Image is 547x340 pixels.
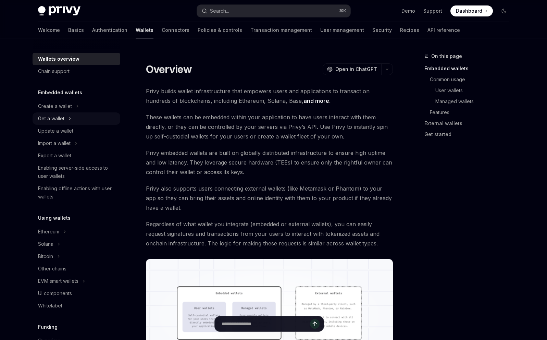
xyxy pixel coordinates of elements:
[250,22,312,38] a: Transaction management
[38,323,58,331] h5: Funding
[33,53,120,65] a: Wallets overview
[303,97,329,105] a: and more
[38,6,80,16] img: dark logo
[38,114,64,123] div: Get a wallet
[38,102,72,110] div: Create a wallet
[38,240,53,248] div: Solana
[401,8,415,14] a: Demo
[38,289,72,297] div: UI components
[38,228,59,236] div: Ethereum
[38,127,73,135] div: Update a wallet
[146,112,393,141] span: These wallets can be embedded within your application to have users interact with them directly, ...
[198,22,242,38] a: Policies & controls
[146,148,393,177] span: Privy embedded wallets are built on globally distributed infrastructure to ensure high uptime and...
[38,184,116,201] div: Enabling offline actions with user wallets
[197,5,350,17] button: Search...⌘K
[146,86,393,106] span: Privy builds wallet infrastructure that empowers users and applications to transact on hundreds o...
[33,65,120,77] a: Chain support
[38,22,60,38] a: Welcome
[430,107,515,118] a: Features
[33,287,120,300] a: UI components
[450,5,493,16] a: Dashboard
[435,85,515,96] a: User wallets
[146,219,393,248] span: Regardless of what wallet you integrate (embedded or external wallets), you can easily request si...
[431,52,462,60] span: On this page
[339,8,346,14] span: ⌘ K
[38,164,116,180] div: Enabling server-side access to user wallets
[33,162,120,182] a: Enabling server-side access to user wallets
[427,22,460,38] a: API reference
[38,277,78,285] div: EVM smart wallets
[38,55,79,63] div: Wallets overview
[424,63,515,74] a: Embedded wallets
[456,8,482,14] span: Dashboard
[146,63,192,75] h1: Overview
[38,302,62,310] div: Whitelabel
[38,214,71,222] h5: Using wallets
[372,22,392,38] a: Security
[435,96,515,107] a: Managed wallets
[146,184,393,212] span: Privy also supports users connecting external wallets (like Metamask or Phantom) to your app so t...
[400,22,419,38] a: Recipes
[33,125,120,137] a: Update a wallet
[92,22,127,38] a: Authentication
[68,22,84,38] a: Basics
[33,182,120,203] a: Enabling offline actions with user wallets
[33,263,120,275] a: Other chains
[38,67,70,75] div: Chain support
[33,300,120,312] a: Whitelabel
[38,88,82,97] h5: Embedded wallets
[38,151,71,160] div: Export a wallet
[38,139,71,147] div: Import a wallet
[323,63,381,75] button: Open in ChatGPT
[136,22,153,38] a: Wallets
[320,22,364,38] a: User management
[310,319,320,329] button: Send message
[424,118,515,129] a: External wallets
[38,265,66,273] div: Other chains
[498,5,509,16] button: Toggle dark mode
[430,74,515,85] a: Common usage
[210,7,229,15] div: Search...
[423,8,442,14] a: Support
[162,22,189,38] a: Connectors
[335,66,377,73] span: Open in ChatGPT
[33,149,120,162] a: Export a wallet
[38,252,53,260] div: Bitcoin
[424,129,515,140] a: Get started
